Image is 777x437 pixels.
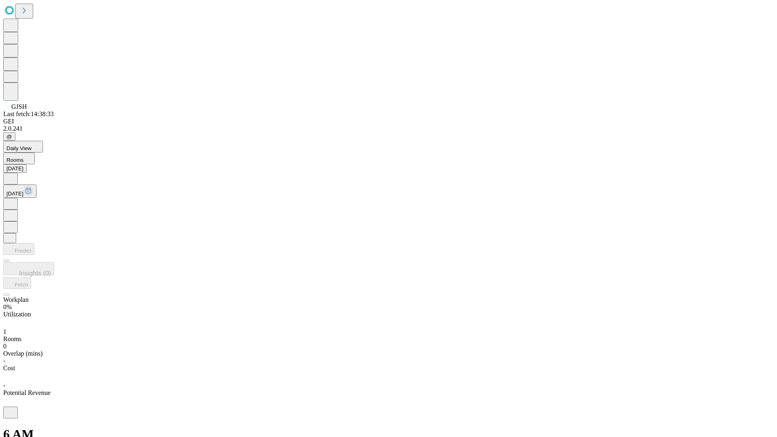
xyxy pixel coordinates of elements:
button: [DATE] [3,164,27,173]
button: Rooms [3,153,35,164]
span: 0 [3,343,6,350]
span: @ [6,134,12,140]
span: Last fetch: 14:38:33 [3,110,54,117]
span: Rooms [6,157,23,163]
span: Overlap (mins) [3,350,42,357]
span: 1 [3,328,6,335]
span: Potential Revenue [3,389,51,396]
button: Fetch [3,277,31,289]
span: - [3,357,5,364]
span: - [3,382,5,389]
button: Predict [3,243,34,255]
button: Insights (0) [3,262,54,275]
span: GJSH [11,103,27,110]
div: GEI [3,118,774,125]
span: 0% [3,303,12,310]
span: Cost [3,365,15,371]
span: [DATE] [6,191,23,197]
button: [DATE] [3,185,36,198]
button: Daily View [3,141,43,153]
span: Utilization [3,311,31,318]
button: @ [3,132,15,141]
span: Workplan [3,296,29,303]
span: Insights (0) [19,270,51,277]
span: Daily View [6,145,32,151]
div: 2.0.241 [3,125,774,132]
span: Rooms [3,335,21,342]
